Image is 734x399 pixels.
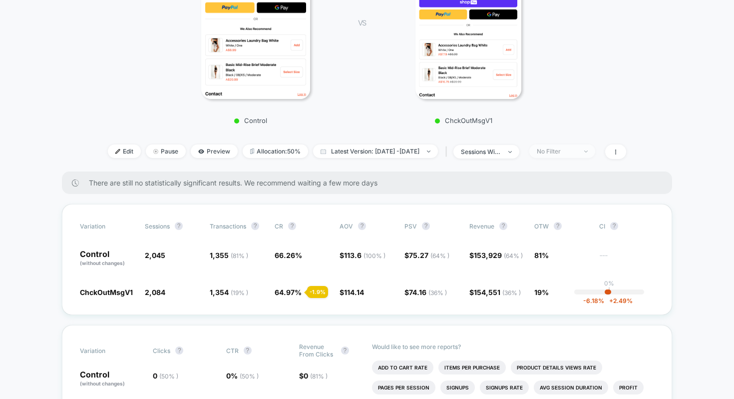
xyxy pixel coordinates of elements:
span: $ [404,251,449,259]
span: VS [358,18,366,27]
p: | [608,287,610,294]
img: calendar [321,149,326,154]
div: sessions with impression [461,148,501,155]
span: OTW [534,222,589,230]
li: Product Details Views Rate [511,360,602,374]
span: (without changes) [80,260,125,266]
span: 2,084 [145,288,165,296]
span: ( 64 % ) [504,252,523,259]
span: $ [469,251,523,259]
img: edit [115,149,120,154]
span: CR [275,222,283,230]
img: end [153,149,158,154]
span: 19% [534,288,549,296]
span: Clicks [153,347,170,354]
span: ( 100 % ) [364,252,385,259]
span: $ [404,288,447,296]
button: ? [554,222,562,230]
li: Pages Per Session [372,380,435,394]
p: Control [80,250,135,267]
span: ( 64 % ) [430,252,449,259]
button: ? [499,222,507,230]
span: $ [299,371,328,380]
span: (without changes) [80,380,125,386]
span: 154,551 [474,288,521,296]
span: Latest Version: [DATE] - [DATE] [313,144,438,158]
button: ? [251,222,259,230]
span: $ [340,288,364,296]
span: ( 50 % ) [240,372,259,380]
span: 0 [153,371,178,380]
span: ( 81 % ) [310,372,328,380]
li: Avg Session Duration [534,380,608,394]
p: Control [80,370,143,387]
button: ? [175,346,183,354]
span: AOV [340,222,353,230]
p: ChckOutMsgV1 [376,116,551,124]
img: rebalance [250,148,254,154]
span: ( 81 % ) [231,252,248,259]
li: Items Per Purchase [438,360,506,374]
span: Pause [146,144,186,158]
span: $ [340,251,385,259]
img: end [508,151,512,153]
span: 75.27 [409,251,449,259]
span: 113.6 [344,251,385,259]
span: 0 [304,371,328,380]
span: Sessions [145,222,170,230]
span: CTR [226,347,239,354]
span: PSV [404,222,417,230]
span: ( 36 % ) [502,289,521,296]
span: 66.26 % [275,251,302,259]
div: - 1.9 % [307,286,328,298]
span: | [443,144,453,159]
span: 64.97 % [275,288,302,296]
button: ? [175,222,183,230]
button: ? [244,346,252,354]
span: 0 % [226,371,259,380]
span: Revenue [469,222,494,230]
li: Add To Cart Rate [372,360,433,374]
li: Signups [440,380,475,394]
span: Variation [80,222,135,230]
p: 0% [604,279,614,287]
span: Variation [80,343,135,358]
p: Would like to see more reports? [372,343,654,350]
span: 1,354 [210,288,248,296]
span: --- [599,252,654,267]
div: No Filter [537,147,577,155]
button: ? [288,222,296,230]
span: CI [599,222,654,230]
span: + [609,297,613,304]
span: Revenue From Clicks [299,343,336,358]
img: end [584,150,588,152]
span: There are still no statistically significant results. We recommend waiting a few more days [89,178,652,187]
span: Allocation: 50% [243,144,308,158]
span: -6.18 % [583,297,604,304]
p: Control [163,116,338,124]
span: ( 50 % ) [159,372,178,380]
span: 153,929 [474,251,523,259]
span: $ [469,288,521,296]
span: 2.49 % [604,297,633,304]
button: ? [610,222,618,230]
button: ? [422,222,430,230]
span: 81% [534,251,549,259]
img: end [427,150,430,152]
li: Profit [613,380,644,394]
span: 74.16 [409,288,447,296]
button: ? [358,222,366,230]
span: 1,355 [210,251,248,259]
span: 114.14 [344,288,364,296]
button: ? [341,346,349,354]
span: ( 36 % ) [428,289,447,296]
span: ChckOutMsgV1 [80,288,133,296]
span: Preview [191,144,238,158]
span: Edit [108,144,141,158]
li: Signups Rate [480,380,529,394]
span: Transactions [210,222,246,230]
span: 2,045 [145,251,165,259]
span: ( 19 % ) [231,289,248,296]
